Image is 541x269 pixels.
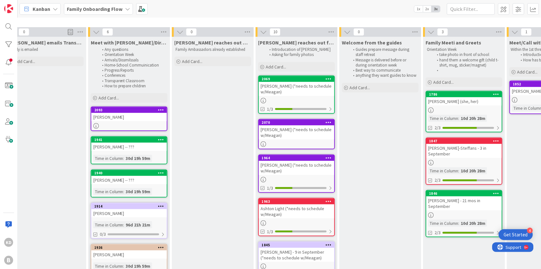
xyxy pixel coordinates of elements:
[124,188,152,195] div: 30d 19h 59m
[93,155,123,162] div: Time in Column
[428,167,459,174] div: Time in Column
[91,107,167,113] div: 2093
[123,221,124,228] span: :
[266,52,334,57] li: Asking for family photos
[4,256,13,265] div: B
[186,28,197,36] span: 0
[427,138,502,144] div: 1847
[459,115,487,122] div: 10d 20h 28m
[91,250,167,259] div: [PERSON_NAME]
[459,115,459,122] span: :
[258,75,335,114] a: 2069[PERSON_NAME] (*needs to schedule w/Meagan)1/3
[91,136,168,164] a: 1941[PERSON_NAME] -- ???Time in Column:30d 19h 59m
[259,199,334,204] div: 1963
[91,107,168,131] a: 2093[PERSON_NAME]
[434,79,454,85] span: Add Card...
[414,6,423,12] span: 1x
[435,177,441,184] span: 2/3
[459,167,487,174] div: 10d 20h 28m
[98,78,167,83] li: Transparent Classroom
[429,92,502,97] div: 1786
[342,39,402,46] span: Welcome from the guides
[459,220,487,227] div: 10d 20h 28m
[91,107,167,121] div: 2093[PERSON_NAME]
[67,6,122,12] b: Family Onboarding Flow
[98,73,167,78] li: Conferences
[426,91,503,132] a: 1786[PERSON_NAME] (she, her)Time in Column:10d 20h 28m2/3
[259,120,334,125] div: 2070
[426,39,482,46] span: Family Meeti and Greets
[350,73,418,78] li: anything they want guides to know
[427,47,501,52] p: Orientation Week
[437,28,448,36] span: 3
[182,59,203,64] span: Add Card...
[258,154,335,193] a: 1964[PERSON_NAME] (*needs to schedule w/Meagan)1/3
[427,191,502,196] div: 1846
[91,170,167,184] div: 1940[PERSON_NAME] -- ???
[98,47,167,52] li: Any questions
[13,1,29,9] span: Support
[429,139,502,143] div: 1847
[98,95,119,101] span: Add Card...
[427,196,502,210] div: [PERSON_NAME] - 21 mos in September
[427,91,502,106] div: 1786[PERSON_NAME] (she, her)
[426,190,503,237] a: 1846[PERSON_NAME] - 21 mos in SeptemberTime in Column:10d 20h 28m2/3
[447,3,495,15] input: Quick Filter...
[94,204,167,209] div: 1914
[259,76,334,82] div: 2069
[91,209,167,218] div: [PERSON_NAME]
[267,106,273,113] span: 1/3
[91,39,168,46] span: Meet with Meagan/Director of Education
[15,59,35,64] span: Add Card...
[428,220,459,227] div: Time in Column
[429,191,502,196] div: 1846
[259,76,334,96] div: 2069[PERSON_NAME] (*needs to schedule w/Meagan)
[93,221,123,228] div: Time in Column
[98,83,167,89] li: How to prepare children
[4,4,13,13] img: Visit kanbanzone.com
[91,170,167,176] div: 1940
[94,138,167,142] div: 1941
[459,167,459,174] span: :
[176,47,250,52] p: Family Ambassadors already established
[124,221,152,228] div: 96d 21h 21m
[426,138,503,185] a: 1847[PERSON_NAME]-Steffans - 3 in SeptemberTime in Column:10d 20h 28m2/3
[434,52,502,57] li: take photo in front of school
[427,138,502,158] div: 1847[PERSON_NAME]-Steffans - 3 in September
[262,199,334,204] div: 1963
[259,125,334,139] div: [PERSON_NAME] (*needs to schedule w/Meagan)
[123,188,124,195] span: :
[504,232,528,238] div: Get Started
[91,203,167,209] div: 1914
[259,242,334,262] div: 1845[PERSON_NAME] - 9 in September (*needs to schedule w/Meagan)
[262,120,334,125] div: 2070
[267,228,273,235] span: 1/3
[262,156,334,160] div: 1964
[124,155,152,162] div: 30d 19h 59m
[350,47,418,58] li: Guides prepare message during staff retreat
[350,68,418,73] li: Best way to communicate
[517,69,538,75] span: Add Card...
[123,155,124,162] span: :
[259,82,334,96] div: [PERSON_NAME] (*needs to schedule w/Meagan)
[262,77,334,81] div: 2069
[435,124,441,131] span: 2/3
[91,170,168,198] a: 1940[PERSON_NAME] -- ???Time in Column:30d 19h 59m
[521,28,532,36] span: 1
[423,6,432,12] span: 2x
[93,188,123,195] div: Time in Column
[94,108,167,112] div: 2093
[434,58,502,68] li: hand them a welcome gift (child t-shirt, mug, sticker/magnet)
[8,47,82,52] p: Family is emailed
[354,28,365,36] span: 0
[7,39,84,46] span: Lorraine emails Transparent Classroom information
[91,137,167,151] div: 1941[PERSON_NAME] -- ???
[91,203,167,218] div: 1914[PERSON_NAME]
[94,245,167,250] div: 1936
[350,58,418,68] li: Message is delivered before or during orientation week
[175,39,251,46] span: Kehr reaches out with parent ambassador
[428,115,459,122] div: Time in Column
[259,248,334,262] div: [PERSON_NAME] - 9 in September (*needs to schedule w/Meagan)
[4,238,13,247] div: KD
[98,63,167,68] li: Home-School Commuinication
